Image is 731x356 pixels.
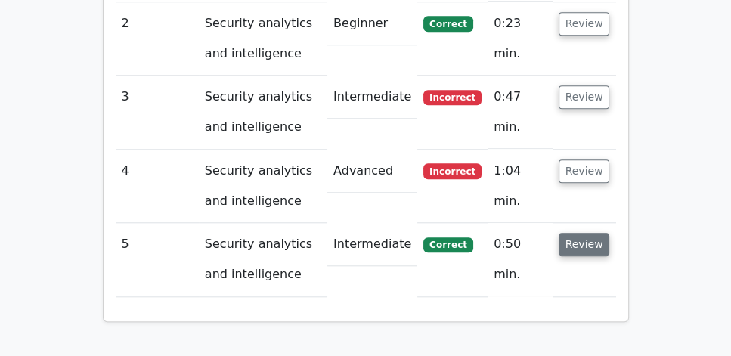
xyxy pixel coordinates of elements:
[559,233,610,256] button: Review
[199,223,327,296] td: Security analytics and intelligence
[327,223,417,266] td: Intermediate
[199,150,327,223] td: Security analytics and intelligence
[423,90,482,105] span: Incorrect
[559,12,610,36] button: Review
[116,223,199,296] td: 5
[488,2,553,76] td: 0:23 min.
[423,163,482,178] span: Incorrect
[199,76,327,149] td: Security analytics and intelligence
[327,76,417,119] td: Intermediate
[559,159,610,183] button: Review
[488,223,553,296] td: 0:50 min.
[116,150,199,223] td: 4
[116,76,199,149] td: 3
[488,76,553,149] td: 0:47 min.
[423,237,472,252] span: Correct
[116,2,199,76] td: 2
[559,85,610,109] button: Review
[327,150,417,193] td: Advanced
[488,150,553,223] td: 1:04 min.
[199,2,327,76] td: Security analytics and intelligence
[327,2,417,45] td: Beginner
[423,16,472,31] span: Correct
